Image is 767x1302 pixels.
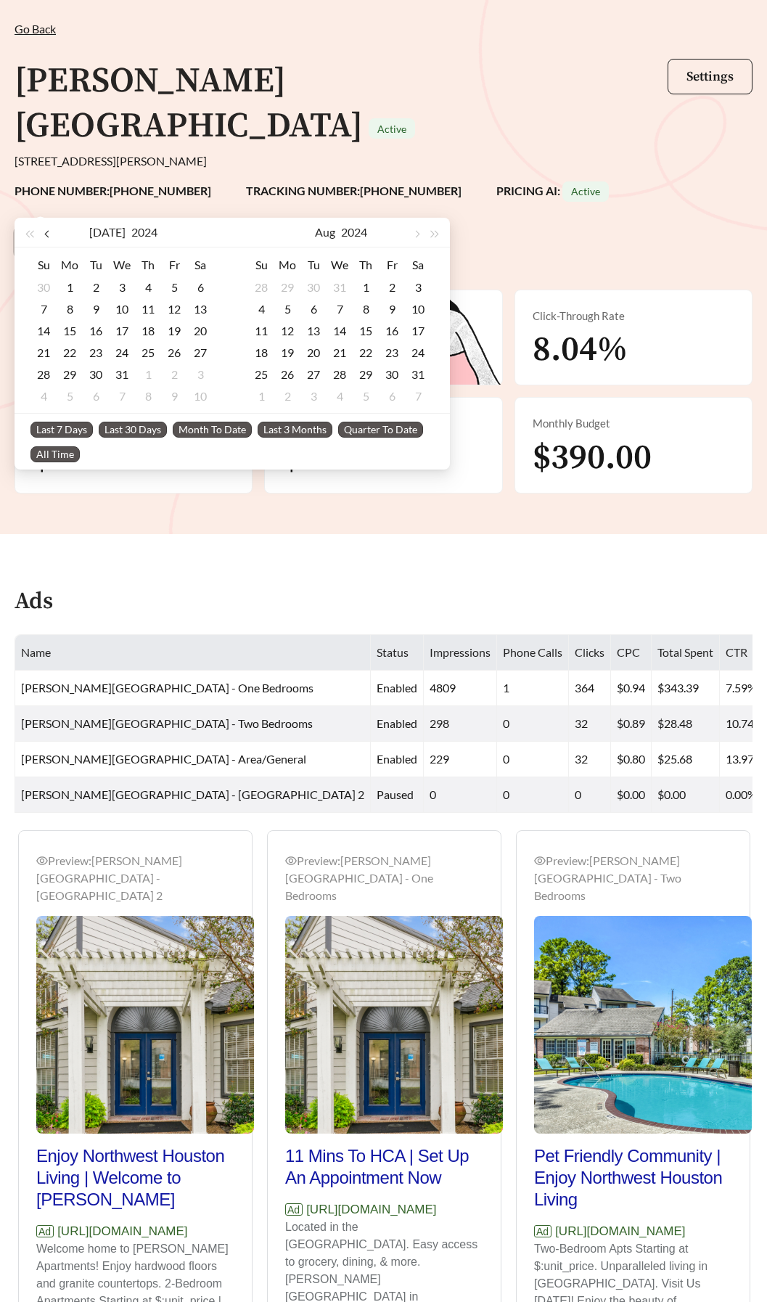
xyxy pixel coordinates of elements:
div: 18 [253,344,270,361]
div: 3 [113,279,131,296]
th: Sa [405,253,431,277]
td: $0.00 [611,777,652,813]
td: 2024-08-06 [83,385,109,407]
span: All Time [30,446,80,462]
th: Su [30,253,57,277]
div: 29 [357,366,374,383]
button: 2024 [131,218,157,247]
td: 2024-08-04 [248,298,274,320]
div: 31 [331,279,348,296]
div: 23 [87,344,104,361]
div: 14 [331,322,348,340]
div: 21 [35,344,52,361]
span: Settings [686,68,734,85]
span: Ad [534,1225,551,1237]
div: 4 [139,279,157,296]
td: 2024-08-07 [327,298,353,320]
span: [PERSON_NAME][GEOGRAPHIC_DATA] - [GEOGRAPHIC_DATA] 2 [21,787,364,801]
div: 15 [357,322,374,340]
td: 2024-09-06 [379,385,405,407]
td: 0 [497,777,569,813]
div: 12 [165,300,183,318]
td: 2024-08-01 [135,364,161,385]
div: 2 [279,388,296,405]
span: [PERSON_NAME][GEOGRAPHIC_DATA] - Area/General [21,752,306,766]
th: Su [248,253,274,277]
span: enabled [377,752,417,766]
span: Ad [36,1225,54,1237]
th: Tu [83,253,109,277]
div: 30 [35,279,52,296]
div: 10 [113,300,131,318]
div: 29 [61,366,78,383]
div: 20 [305,344,322,361]
td: 2024-08-22 [353,342,379,364]
div: 6 [192,279,209,296]
td: 2024-07-22 [57,342,83,364]
td: 2024-08-14 [327,320,353,342]
span: paused [377,787,414,801]
td: 2024-08-21 [327,342,353,364]
div: 22 [357,344,374,361]
td: 2024-08-28 [327,364,353,385]
td: 2024-07-03 [109,277,135,298]
td: 2024-07-08 [57,298,83,320]
div: 9 [87,300,104,318]
td: 2024-08-10 [405,298,431,320]
span: $390.00 [533,436,652,480]
td: 2024-08-06 [300,298,327,320]
td: 2024-08-17 [405,320,431,342]
div: 13 [192,300,209,318]
div: 8 [61,300,78,318]
td: 2024-08-30 [379,364,405,385]
div: 23 [383,344,401,361]
td: $25.68 [652,742,720,777]
td: 2024-07-07 [30,298,57,320]
div: Preview: [PERSON_NAME][GEOGRAPHIC_DATA] - Two Bedrooms [534,852,732,904]
td: 2024-07-17 [109,320,135,342]
div: 1 [139,366,157,383]
td: 2024-08-02 [379,277,405,298]
div: 24 [113,344,131,361]
td: 2024-07-01 [57,277,83,298]
td: 2024-07-24 [109,342,135,364]
div: 13 [305,322,322,340]
div: 18 [139,322,157,340]
td: 2024-07-30 [300,277,327,298]
div: Click-Through Rate [533,308,734,324]
td: 2024-09-07 [405,385,431,407]
h2: Pet Friendly Community | Enjoy Northwest Houston Living [534,1145,732,1211]
td: 1 [497,671,569,706]
td: 2024-07-25 [135,342,161,364]
td: 2024-08-08 [135,385,161,407]
div: 10 [409,300,427,318]
td: 2024-07-21 [30,342,57,364]
div: 4 [331,388,348,405]
td: 2024-08-03 [187,364,213,385]
td: 2024-07-16 [83,320,109,342]
div: 1 [253,388,270,405]
div: 14 [35,322,52,340]
div: 16 [87,322,104,340]
td: $0.89 [611,706,652,742]
div: 7 [331,300,348,318]
th: Mo [274,253,300,277]
td: 2024-08-05 [57,385,83,407]
div: 28 [35,366,52,383]
td: 2024-08-19 [274,342,300,364]
td: 2024-07-05 [161,277,187,298]
th: Sa [187,253,213,277]
div: 5 [357,388,374,405]
td: 2024-07-02 [83,277,109,298]
td: 0 [569,777,611,813]
td: 2024-07-31 [327,277,353,298]
td: 2024-08-08 [353,298,379,320]
div: 7 [35,300,52,318]
div: Preview: [PERSON_NAME][GEOGRAPHIC_DATA] - One Bedrooms [285,852,483,904]
td: 2024-07-23 [83,342,109,364]
td: 2024-09-01 [248,385,274,407]
td: 2024-09-04 [327,385,353,407]
img: Preview_Brandon Oaks Apartments - One Bedrooms [285,916,503,1134]
td: 2024-06-30 [30,277,57,298]
div: 6 [383,388,401,405]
